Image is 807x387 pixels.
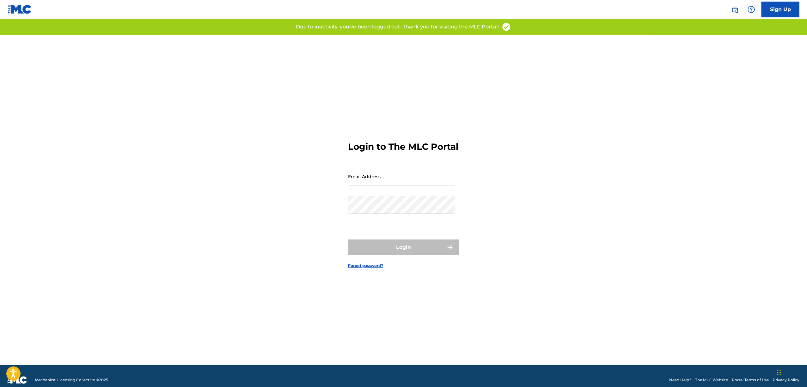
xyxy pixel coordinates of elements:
[8,376,27,384] img: logo
[731,6,739,13] img: search
[775,357,807,387] iframe: Chat Widget
[729,3,741,16] a: Public Search
[761,2,799,17] a: Sign Up
[502,22,511,32] img: access
[669,377,691,383] a: Need Help?
[348,263,383,269] a: Forgot password?
[8,5,32,14] img: MLC Logo
[35,377,108,383] span: Mechanical Licensing Collective © 2025
[296,23,499,31] p: Due to inactivity, you've been logged out. Thank you for visiting the MLC Portal!
[777,363,781,382] div: Drag
[748,6,755,13] img: help
[732,377,769,383] a: Portal Terms of Use
[695,377,728,383] a: The MLC Website
[745,3,758,16] div: Help
[773,377,799,383] a: Privacy Policy
[348,141,459,152] h3: Login to The MLC Portal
